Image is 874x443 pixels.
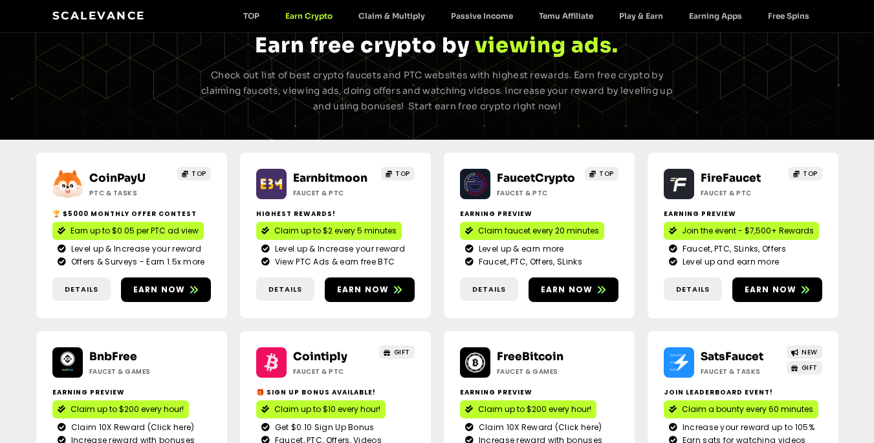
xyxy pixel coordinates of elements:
span: Earn now [541,284,593,296]
span: GIFT [394,347,410,357]
h2: ptc & Tasks [89,188,170,198]
span: Details [268,284,302,295]
h2: Earning Preview [52,387,211,397]
a: Claim 10X Reward (Click here) [58,422,206,433]
h2: Earning Preview [460,387,618,397]
a: TOP [381,167,415,180]
a: Claim up to $10 every hour! [256,400,386,418]
h2: Highest Rewards! [256,209,415,219]
h2: Earning Preview [460,209,618,219]
h2: Faucet & PTC [701,188,781,198]
span: Get $0.10 Sign Up Bonus [272,422,375,433]
span: Claim up to $2 every 5 minutes [274,225,397,237]
span: Earn up to $0.05 per PTC ad view [71,225,199,237]
span: Join the event - $7,500+ Rewards [682,225,814,237]
a: Claim faucet every 20 minutes [460,222,604,240]
a: Claim up to $200 every hour! [460,400,596,418]
a: FreeBitcoin [497,350,563,363]
a: TOP [177,167,211,180]
a: Earnbitmoon [293,171,367,185]
a: Earn up to $0.05 per PTC ad view [52,222,204,240]
a: FireFaucet [701,171,761,185]
a: Details [664,277,722,301]
a: Earn Crypto [272,11,345,21]
span: Earn now [337,284,389,296]
a: Earn now [732,277,822,302]
span: Claim up to $10 every hour! [274,404,380,415]
span: Level up & Increase your reward [68,243,201,255]
a: Details [52,277,111,301]
a: FaucetCrypto [497,171,575,185]
a: Claim up to $2 every 5 minutes [256,222,402,240]
h2: 🎁 Sign up bonus available! [256,387,415,397]
a: GIFT [379,345,415,359]
span: TOP [191,169,206,178]
h2: Earning Preview [664,209,822,219]
span: Claim 10X Reward (Click here) [475,422,602,433]
span: Faucet, PTC, SLinks, Offers [679,243,786,255]
a: Cointiply [293,350,347,363]
h2: Faucet & PTC [293,367,374,376]
span: Claim up to $200 every hour! [71,404,184,415]
span: Earn free crypto by [255,32,470,58]
h2: Faucet & Tasks [701,367,781,376]
a: Passive Income [438,11,526,21]
h2: Faucet & Games [89,367,170,376]
span: Details [65,284,98,295]
a: Earn now [121,277,211,302]
span: Earn now [133,284,186,296]
span: Details [472,284,506,295]
h2: Faucet & PTC [497,188,578,198]
span: TOP [803,169,818,178]
h2: 🏆 $5000 Monthly Offer contest [52,209,211,219]
a: Earning Apps [676,11,755,21]
a: SatsFaucet [701,350,763,363]
a: Join the event - $7,500+ Rewards [664,222,819,240]
a: BnbFree [89,350,137,363]
span: Claim up to $200 every hour! [478,404,591,415]
nav: Menu [230,11,822,21]
p: Check out list of best crypto faucets and PTC websites with highest rewards. Earn free crypto by ... [197,68,678,114]
a: GIFT [787,361,822,374]
a: CoinPayU [89,171,146,185]
a: TOP [230,11,272,21]
a: Claim & Multiply [345,11,438,21]
span: NEW [802,347,818,357]
a: Claim 10X Reward (Click here) [465,422,613,433]
h2: Faucet & PTC [293,188,374,198]
a: Details [256,277,314,301]
a: Free Spins [755,11,822,21]
a: NEW [787,345,822,359]
a: Earn now [325,277,415,302]
span: Increase your reward up to 105% [679,422,814,433]
a: Play & Earn [606,11,676,21]
span: GIFT [802,363,818,373]
a: TOP [789,167,822,180]
span: Faucet, PTC, Offers, SLinks [475,256,582,268]
a: Scalevance [52,9,146,22]
span: Offers & Surveys - Earn 1.5x more [68,256,205,268]
a: Claim up to $200 every hour! [52,400,189,418]
span: Claim a bounty every 60 minutes [682,404,813,415]
span: TOP [599,169,614,178]
span: Level up & earn more [475,243,564,255]
a: Earn now [529,277,618,302]
span: Level up and earn more [679,256,780,268]
h2: Faucet & Games [497,367,578,376]
a: Temu Affiliate [526,11,606,21]
span: TOP [395,169,410,178]
span: View PTC Ads & earn free BTC [272,256,395,268]
span: Details [676,284,710,295]
a: Details [460,277,518,301]
a: TOP [585,167,618,180]
a: Claim a bounty every 60 minutes [664,400,818,418]
span: Level up & Increase your reward [272,243,405,255]
span: Claim faucet every 20 minutes [478,225,599,237]
span: Earn now [745,284,797,296]
h2: Join Leaderboard event! [664,387,822,397]
span: Claim 10X Reward (Click here) [68,422,195,433]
